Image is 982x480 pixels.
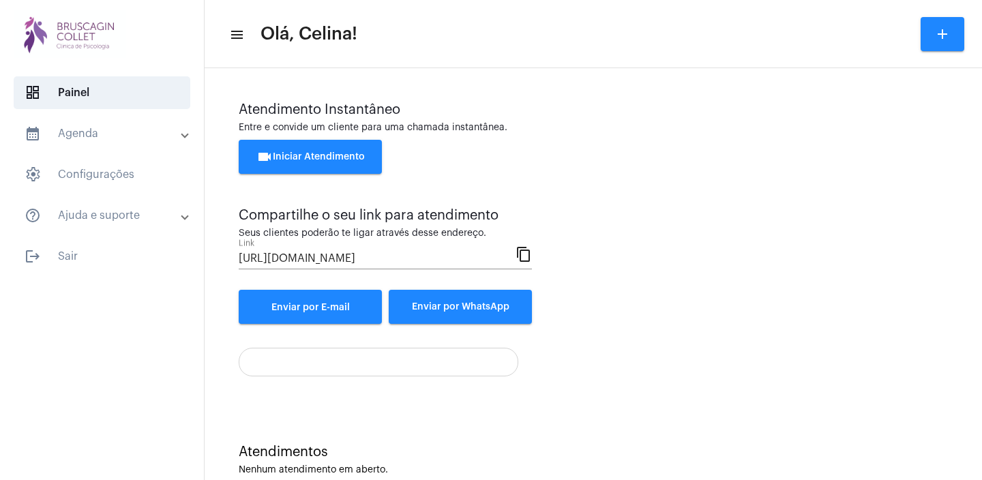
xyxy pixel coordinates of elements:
[261,23,357,45] span: Olá, Celina!
[25,125,182,142] mat-panel-title: Agenda
[25,207,182,224] mat-panel-title: Ajuda e suporte
[239,208,532,223] div: Compartilhe o seu link para atendimento
[239,102,948,117] div: Atendimento Instantâneo
[934,26,951,42] mat-icon: add
[25,207,41,224] mat-icon: sidenav icon
[239,228,532,239] div: Seus clientes poderão te ligar através desse endereço.
[389,290,532,324] button: Enviar por WhatsApp
[14,240,190,273] span: Sair
[14,76,190,109] span: Painel
[25,85,41,101] span: sidenav icon
[256,149,273,165] mat-icon: videocam
[25,125,41,142] mat-icon: sidenav icon
[239,465,948,475] div: Nenhum atendimento em aberto.
[516,245,532,262] mat-icon: content_copy
[8,199,204,232] mat-expansion-panel-header: sidenav iconAjuda e suporte
[25,248,41,265] mat-icon: sidenav icon
[25,166,41,183] span: sidenav icon
[11,7,130,61] img: bdd31f1e-573f-3f90-f05a-aecdfb595b2a.png
[239,123,948,133] div: Entre e convide um cliente para uma chamada instantânea.
[412,302,509,312] span: Enviar por WhatsApp
[14,158,190,191] span: Configurações
[271,303,350,312] span: Enviar por E-mail
[229,27,243,43] mat-icon: sidenav icon
[239,445,948,460] div: Atendimentos
[256,152,365,162] span: Iniciar Atendimento
[239,290,382,324] a: Enviar por E-mail
[8,117,204,150] mat-expansion-panel-header: sidenav iconAgenda
[239,140,382,174] button: Iniciar Atendimento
